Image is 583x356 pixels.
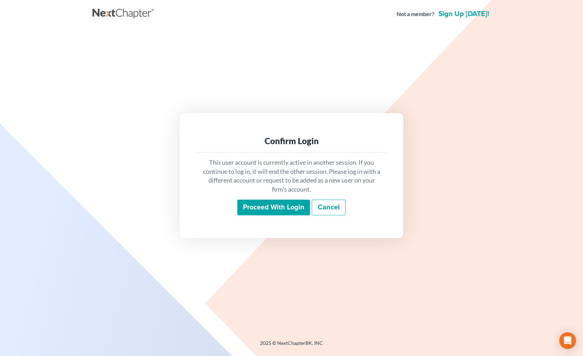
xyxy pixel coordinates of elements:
[559,332,576,349] div: Open Intercom Messenger
[93,340,490,352] div: 2025 © NextChapterBK, INC
[202,158,381,194] p: This user account is currently active in another session. If you continue to log in, it will end ...
[312,200,346,216] a: Cancel
[237,200,310,216] input: Proceed with login
[397,10,434,18] strong: Not a member?
[437,10,490,17] a: Sign up [DATE]!
[202,135,381,147] div: Confirm Login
